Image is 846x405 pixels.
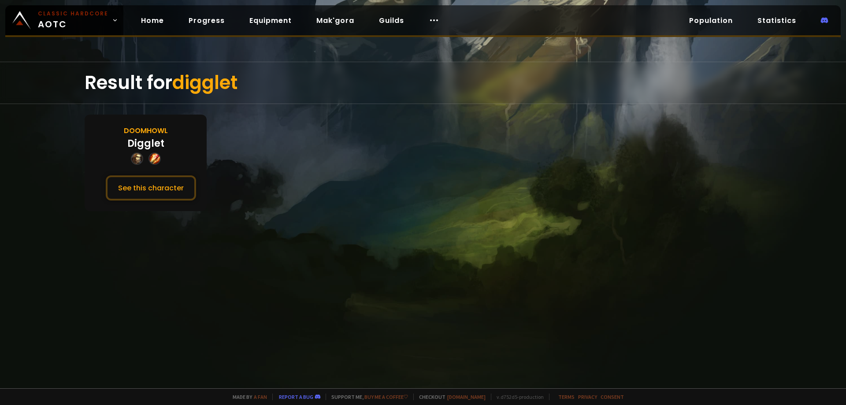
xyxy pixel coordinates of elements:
a: Terms [558,394,575,400]
a: Privacy [578,394,597,400]
a: Consent [601,394,624,400]
a: Buy me a coffee [364,394,408,400]
div: Digglet [127,136,164,151]
button: See this character [106,175,196,201]
a: [DOMAIN_NAME] [447,394,486,400]
div: Result for [85,62,761,104]
span: Made by [227,394,267,400]
small: Classic Hardcore [38,10,108,18]
a: Mak'gora [309,11,361,30]
div: Doomhowl [124,125,168,136]
a: Classic HardcoreAOTC [5,5,123,35]
a: Progress [182,11,232,30]
span: digglet [172,70,237,96]
a: Equipment [242,11,299,30]
a: Guilds [372,11,411,30]
a: Population [682,11,740,30]
span: Support me, [326,394,408,400]
span: AOTC [38,10,108,31]
a: Statistics [750,11,803,30]
a: a fan [254,394,267,400]
span: v. d752d5 - production [491,394,544,400]
span: Checkout [413,394,486,400]
a: Home [134,11,171,30]
a: Report a bug [279,394,313,400]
